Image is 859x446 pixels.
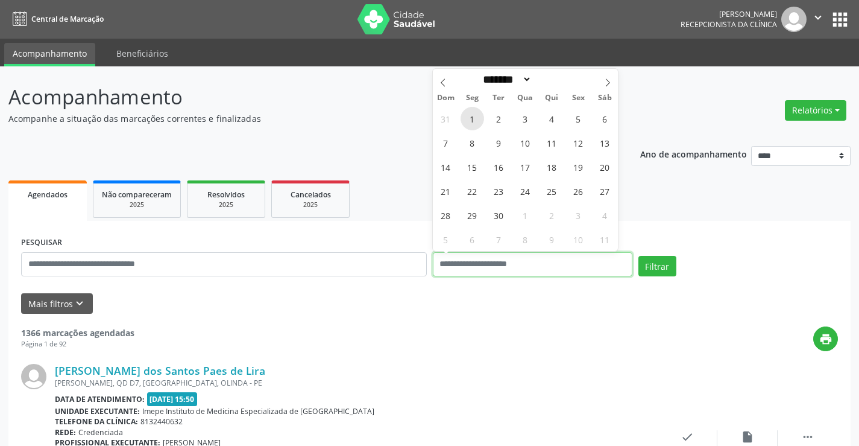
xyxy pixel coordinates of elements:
[540,228,564,251] span: Outubro 9, 2025
[487,203,511,227] span: Setembro 30, 2025
[567,179,590,203] span: Setembro 26, 2025
[479,73,532,86] select: Month
[55,364,265,377] a: [PERSON_NAME] dos Santos Paes de Lira
[593,131,617,155] span: Setembro 13, 2025
[485,94,512,102] span: Ter
[487,155,511,179] span: Setembro 16, 2025
[813,327,838,351] button: print
[55,427,76,438] b: Rede:
[31,14,104,24] span: Central de Marcação
[108,43,177,64] a: Beneficiários
[640,146,747,161] p: Ano de acompanhamento
[781,7,807,32] img: img
[681,19,777,30] span: Recepcionista da clínica
[807,7,829,32] button: 
[593,228,617,251] span: Outubro 11, 2025
[4,43,95,66] a: Acompanhamento
[487,131,511,155] span: Setembro 9, 2025
[207,190,245,200] span: Resolvidos
[55,416,138,427] b: Telefone da clínica:
[55,378,657,388] div: [PERSON_NAME], QD D7, [GEOGRAPHIC_DATA], OLINDA - PE
[291,190,331,200] span: Cancelados
[681,9,777,19] div: [PERSON_NAME]
[567,107,590,130] span: Setembro 5, 2025
[819,333,832,346] i: print
[540,203,564,227] span: Outubro 2, 2025
[593,179,617,203] span: Setembro 27, 2025
[593,107,617,130] span: Setembro 6, 2025
[433,94,459,102] span: Dom
[461,107,484,130] span: Setembro 1, 2025
[102,190,172,200] span: Não compareceram
[593,155,617,179] span: Setembro 20, 2025
[785,100,846,121] button: Relatórios
[8,9,104,29] a: Central de Marcação
[21,293,93,314] button: Mais filtroskeyboard_arrow_down
[73,297,86,310] i: keyboard_arrow_down
[102,200,172,209] div: 2025
[461,155,484,179] span: Setembro 15, 2025
[147,392,198,406] span: [DATE] 15:50
[514,228,537,251] span: Outubro 8, 2025
[459,94,485,102] span: Seg
[461,131,484,155] span: Setembro 8, 2025
[514,179,537,203] span: Setembro 24, 2025
[567,203,590,227] span: Outubro 3, 2025
[196,200,256,209] div: 2025
[638,256,676,276] button: Filtrar
[21,327,134,339] strong: 1366 marcações agendadas
[567,155,590,179] span: Setembro 19, 2025
[21,364,46,389] img: img
[801,430,814,444] i: 
[8,112,598,125] p: Acompanhe a situação das marcações correntes e finalizadas
[21,339,134,349] div: Página 1 de 92
[55,394,145,404] b: Data de atendimento:
[540,131,564,155] span: Setembro 11, 2025
[21,234,62,252] label: PESQUISAR
[540,155,564,179] span: Setembro 18, 2025
[461,179,484,203] span: Setembro 22, 2025
[8,82,598,112] p: Acompanhamento
[434,228,458,251] span: Outubro 5, 2025
[540,179,564,203] span: Setembro 25, 2025
[540,107,564,130] span: Setembro 4, 2025
[514,107,537,130] span: Setembro 3, 2025
[681,430,694,444] i: check
[811,11,825,24] i: 
[461,203,484,227] span: Setembro 29, 2025
[514,131,537,155] span: Setembro 10, 2025
[461,228,484,251] span: Outubro 6, 2025
[140,416,183,427] span: 8132440632
[142,406,374,416] span: Imepe Instituto de Medicina Especializada de [GEOGRAPHIC_DATA]
[538,94,565,102] span: Qui
[567,228,590,251] span: Outubro 10, 2025
[78,427,123,438] span: Credenciada
[487,107,511,130] span: Setembro 2, 2025
[434,131,458,155] span: Setembro 7, 2025
[514,155,537,179] span: Setembro 17, 2025
[565,94,591,102] span: Sex
[567,131,590,155] span: Setembro 12, 2025
[280,200,341,209] div: 2025
[434,203,458,227] span: Setembro 28, 2025
[591,94,618,102] span: Sáb
[514,203,537,227] span: Outubro 1, 2025
[512,94,538,102] span: Qua
[487,228,511,251] span: Outubro 7, 2025
[741,430,754,444] i: insert_drive_file
[487,179,511,203] span: Setembro 23, 2025
[434,155,458,179] span: Setembro 14, 2025
[593,203,617,227] span: Outubro 4, 2025
[532,73,571,86] input: Year
[434,107,458,130] span: Agosto 31, 2025
[434,179,458,203] span: Setembro 21, 2025
[28,190,68,200] span: Agendados
[829,9,851,30] button: apps
[55,406,140,416] b: Unidade executante:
